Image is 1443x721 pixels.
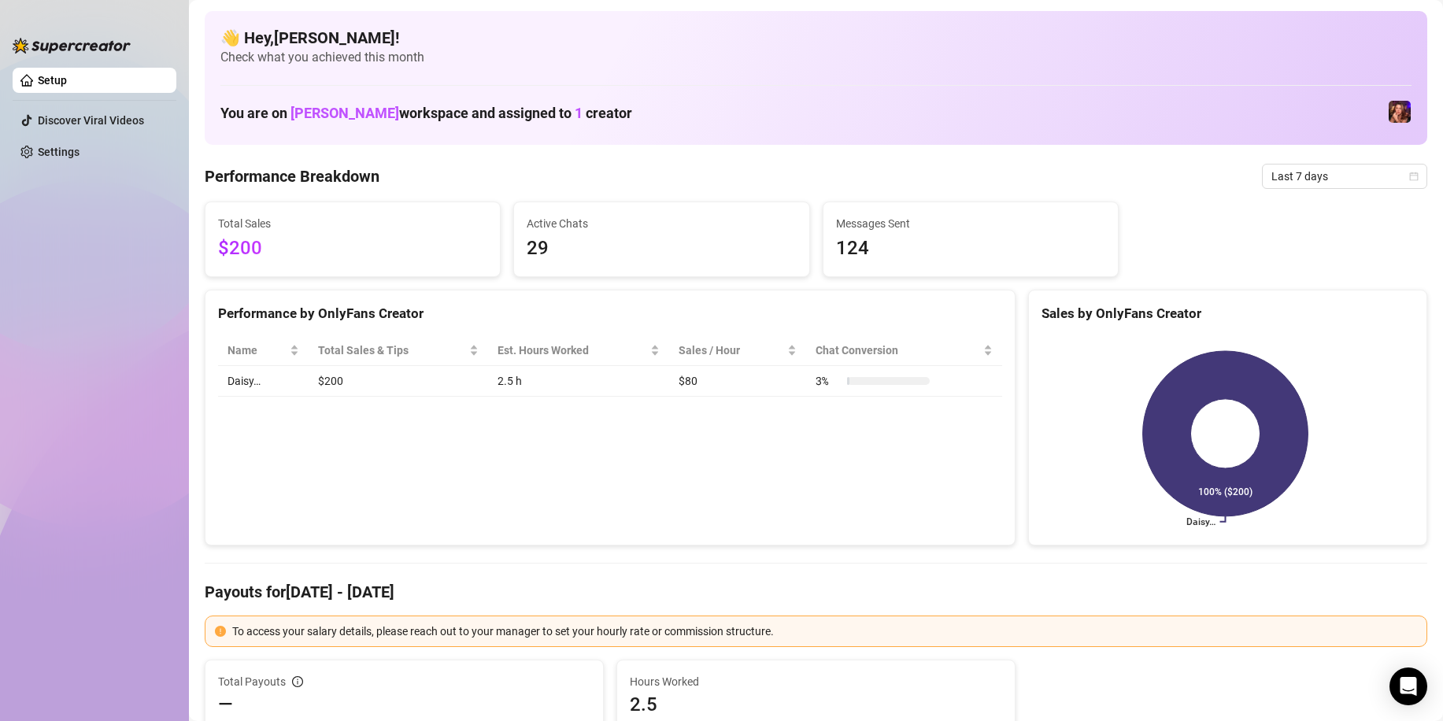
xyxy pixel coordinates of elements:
text: Daisy… [1186,516,1215,527]
a: Setup [38,74,67,87]
span: Sales / Hour [679,342,784,359]
a: Settings [38,146,80,158]
h4: Payouts for [DATE] - [DATE] [205,581,1427,603]
a: Discover Viral Videos [38,114,144,127]
span: [PERSON_NAME] [290,105,399,121]
th: Name [218,335,309,366]
span: 29 [527,234,796,264]
span: exclamation-circle [215,626,226,637]
span: Total Sales [218,215,487,232]
span: Total Payouts [218,673,286,690]
span: 1 [575,105,583,121]
div: Open Intercom Messenger [1389,667,1427,705]
span: 124 [836,234,1105,264]
span: $200 [218,234,487,264]
h4: 👋 Hey, [PERSON_NAME] ! [220,27,1412,49]
div: Est. Hours Worked [498,342,647,359]
span: calendar [1409,172,1419,181]
th: Total Sales & Tips [309,335,488,366]
span: 2.5 [630,692,1002,717]
h1: You are on workspace and assigned to creator [220,105,632,122]
th: Chat Conversion [806,335,1002,366]
span: info-circle [292,676,303,687]
span: Active Chats [527,215,796,232]
td: Daisy… [218,366,309,397]
td: $80 [669,366,806,397]
div: Sales by OnlyFans Creator [1042,303,1414,324]
span: — [218,692,233,717]
span: Name [228,342,287,359]
th: Sales / Hour [669,335,806,366]
td: $200 [309,366,488,397]
span: Hours Worked [630,673,1002,690]
span: 3 % [816,372,841,390]
span: Last 7 days [1271,165,1418,188]
td: 2.5 h [488,366,669,397]
span: Check what you achieved this month [220,49,1412,66]
span: Total Sales & Tips [318,342,466,359]
span: Chat Conversion [816,342,980,359]
img: Daisy (@hereonneptune) [1389,101,1411,123]
h4: Performance Breakdown [205,165,379,187]
div: To access your salary details, please reach out to your manager to set your hourly rate or commis... [232,623,1417,640]
img: logo-BBDzfeDw.svg [13,38,131,54]
span: Messages Sent [836,215,1105,232]
div: Performance by OnlyFans Creator [218,303,1002,324]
